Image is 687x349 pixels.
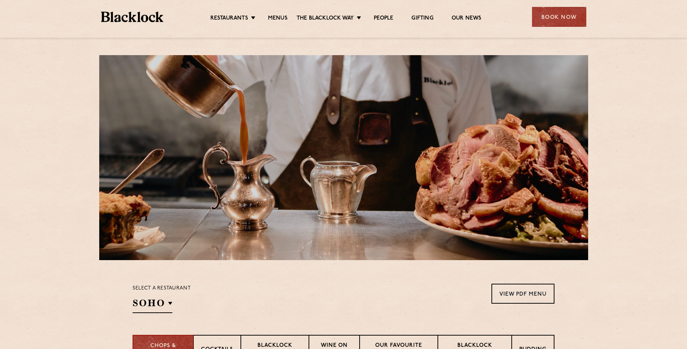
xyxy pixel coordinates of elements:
[297,15,354,23] a: The Blacklock Way
[411,15,433,23] a: Gifting
[452,15,482,23] a: Our News
[491,284,554,304] a: View PDF Menu
[133,297,172,313] h2: SOHO
[532,7,586,27] div: Book Now
[268,15,288,23] a: Menus
[210,15,248,23] a: Restaurants
[374,15,393,23] a: People
[101,12,164,22] img: BL_Textured_Logo-footer-cropped.svg
[133,284,191,293] p: Select a restaurant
